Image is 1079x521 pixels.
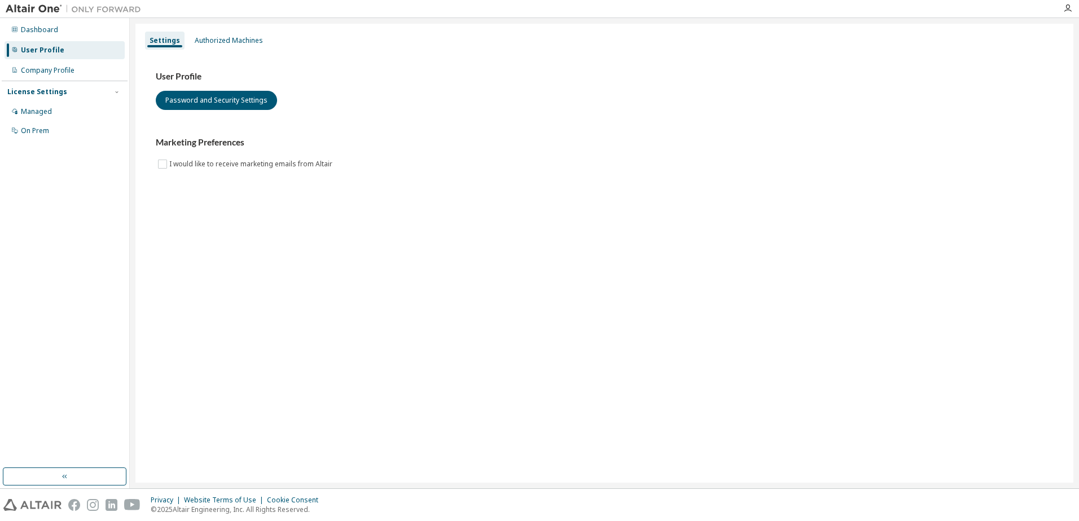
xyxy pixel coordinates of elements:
img: altair_logo.svg [3,499,62,511]
label: I would like to receive marketing emails from Altair [169,157,335,171]
img: instagram.svg [87,499,99,511]
div: Privacy [151,496,184,505]
img: youtube.svg [124,499,141,511]
div: On Prem [21,126,49,135]
div: Settings [150,36,180,45]
div: License Settings [7,87,67,96]
img: facebook.svg [68,499,80,511]
div: Dashboard [21,25,58,34]
div: Website Terms of Use [184,496,267,505]
div: Managed [21,107,52,116]
div: Company Profile [21,66,74,75]
button: Password and Security Settings [156,91,277,110]
img: Altair One [6,3,147,15]
img: linkedin.svg [106,499,117,511]
p: © 2025 Altair Engineering, Inc. All Rights Reserved. [151,505,325,514]
h3: User Profile [156,71,1053,82]
div: Authorized Machines [195,36,263,45]
h3: Marketing Preferences [156,137,1053,148]
div: User Profile [21,46,64,55]
div: Cookie Consent [267,496,325,505]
